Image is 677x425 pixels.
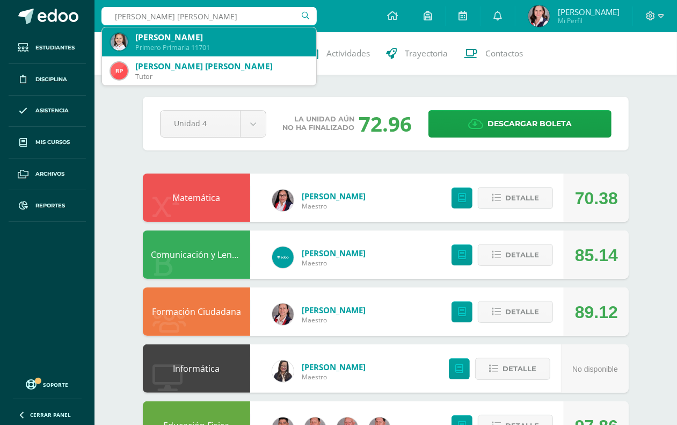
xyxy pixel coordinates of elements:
[478,244,553,266] button: Detalle
[575,288,618,336] div: 89.12
[143,174,250,222] div: Matemática
[101,7,317,25] input: Busca un usuario...
[13,377,82,391] a: Soporte
[505,302,539,322] span: Detalle
[35,170,64,178] span: Archivos
[302,191,366,201] a: [PERSON_NAME]
[486,48,523,59] span: Contactos
[161,111,266,137] a: Unidad 4
[475,358,550,380] button: Detalle
[143,230,250,279] div: Comunicación y Lenguaje
[135,32,308,43] div: [PERSON_NAME]
[9,96,86,127] a: Asistencia
[487,111,572,137] span: Descargar boleta
[35,201,65,210] span: Reportes
[478,187,553,209] button: Detalle
[135,43,308,52] div: Primero Primaria 11701
[302,362,366,372] a: [PERSON_NAME]
[9,127,86,159] a: Mis cursos
[35,44,75,52] span: Estudiantes
[301,32,378,75] a: Actividades
[35,75,67,84] span: Disciplina
[558,16,620,25] span: Mi Perfil
[111,62,128,80] img: 8f99a6cefbb9b2f613bcd5c3d23f597e.png
[505,188,539,208] span: Detalle
[528,5,550,27] img: 03ff0526453eeaa6c283339c1e1f4035.png
[302,258,366,268] span: Maestro
[428,110,612,138] a: Descargar boleta
[505,245,539,265] span: Detalle
[272,190,294,211] img: ef353081b966db44c16f5b0b40b680c1.png
[111,33,128,51] img: 318701cfd8c52f1a26cab274c5dd7894.png
[143,287,250,336] div: Formación Ciudadana
[359,110,412,138] div: 72.96
[327,48,370,59] span: Actividades
[272,361,294,382] img: 06f2a02a3e8cd598d980aa32fa6de0d8.png
[35,138,70,147] span: Mis cursos
[9,159,86,190] a: Archivos
[575,231,618,279] div: 85.14
[9,64,86,96] a: Disciplina
[302,372,366,381] span: Maestro
[9,32,86,64] a: Estudiantes
[302,315,366,325] span: Maestro
[405,48,448,59] span: Trayectoria
[302,201,366,211] span: Maestro
[572,365,618,373] span: No disponible
[302,248,366,258] a: [PERSON_NAME]
[174,111,227,136] span: Unidad 4
[143,344,250,393] div: Informática
[503,359,536,379] span: Detalle
[272,304,294,325] img: 20a437314bcbc0e2530bde3bd763025c.png
[378,32,456,75] a: Trayectoria
[478,301,553,323] button: Detalle
[30,411,71,419] span: Cerrar panel
[272,247,294,268] img: ea49d2f1cc4dccf651244b0097f2ed00.png
[302,305,366,315] a: [PERSON_NAME]
[35,106,69,115] span: Asistencia
[456,32,532,75] a: Contactos
[135,72,308,81] div: Tutor
[575,174,618,222] div: 70.38
[43,381,69,388] span: Soporte
[558,6,620,17] span: [PERSON_NAME]
[283,115,355,132] span: La unidad aún no ha finalizado
[9,190,86,222] a: Reportes
[135,61,308,72] div: [PERSON_NAME] [PERSON_NAME]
